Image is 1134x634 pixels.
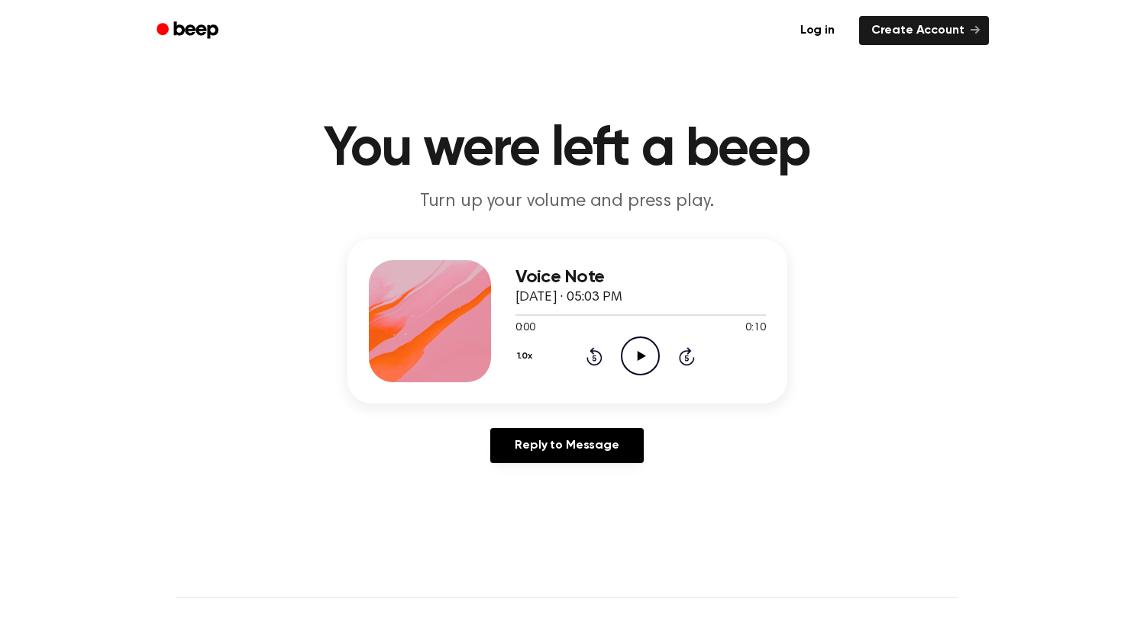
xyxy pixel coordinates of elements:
button: 1.0x [515,343,538,369]
a: Create Account [859,16,989,45]
h1: You were left a beep [176,122,958,177]
a: Beep [146,16,232,46]
a: Log in [785,13,850,48]
span: 0:00 [515,320,535,336]
p: Turn up your volume and press play. [274,189,861,214]
a: Reply to Message [490,428,643,463]
span: [DATE] · 05:03 PM [515,291,622,304]
span: 0:10 [745,320,765,336]
h3: Voice Note [515,267,766,288]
